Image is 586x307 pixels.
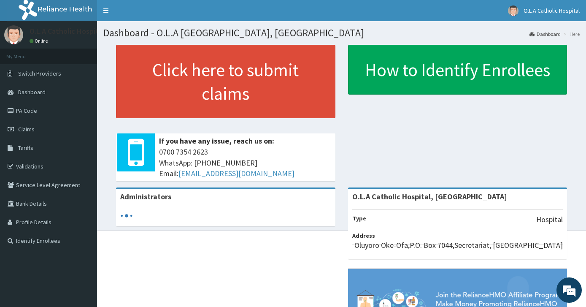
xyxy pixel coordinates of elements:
[354,240,563,251] p: Oluyoro Oke-Ofa,P.O. Box 7044,Secretariat, [GEOGRAPHIC_DATA]
[536,214,563,225] p: Hospital
[30,27,105,35] p: O.L.A Catholic Hospital
[30,38,50,44] a: Online
[120,192,171,201] b: Administrators
[352,215,366,222] b: Type
[18,88,46,96] span: Dashboard
[352,192,507,201] strong: O.L.A Catholic Hospital, [GEOGRAPHIC_DATA]
[159,136,274,146] b: If you have any issue, reach us on:
[18,70,61,77] span: Switch Providers
[120,209,133,222] svg: audio-loading
[352,232,375,239] b: Address
[18,125,35,133] span: Claims
[529,30,561,38] a: Dashboard
[178,168,294,178] a: [EMAIL_ADDRESS][DOMAIN_NAME]
[562,30,580,38] li: Here
[159,147,331,179] span: 0700 7354 2623 WhatsApp: [PHONE_NUMBER] Email:
[524,7,580,14] span: O.L.A Catholic Hospital
[348,45,567,95] a: How to Identify Enrollees
[18,144,33,152] span: Tariffs
[4,25,23,44] img: User Image
[508,5,518,16] img: User Image
[103,27,580,38] h1: Dashboard - O.L.A [GEOGRAPHIC_DATA], [GEOGRAPHIC_DATA]
[116,45,335,118] a: Click here to submit claims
